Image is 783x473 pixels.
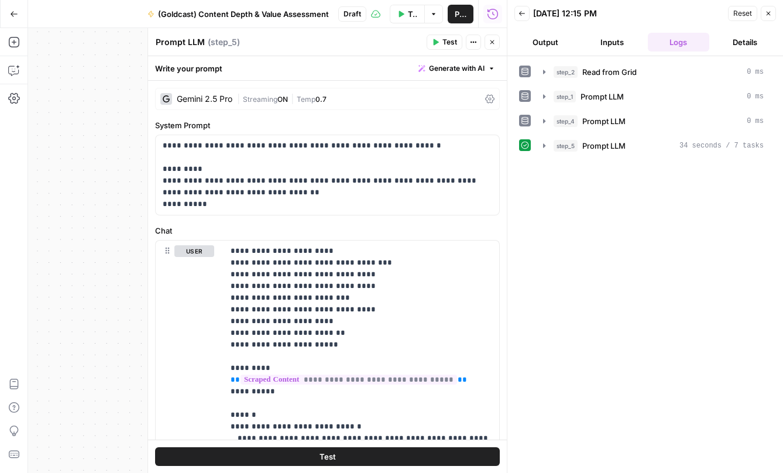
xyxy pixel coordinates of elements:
label: Chat [155,225,500,236]
span: 0.7 [315,95,327,104]
span: 0 ms [747,91,764,102]
label: System Prompt [155,119,500,131]
button: Test [155,447,500,466]
span: Publish [455,8,466,20]
span: | [237,92,243,104]
textarea: Prompt LLM [156,36,205,48]
button: Generate with AI [414,61,500,76]
span: Prompt LLM [582,115,626,127]
span: Prompt LLM [582,140,626,152]
button: 34 seconds / 7 tasks [536,136,771,155]
button: Logs [648,33,710,52]
span: ( step_5 ) [208,36,240,48]
button: user [174,245,214,257]
button: (Goldcast) Content Depth & Value Assessment [140,5,336,23]
span: Streaming [243,95,277,104]
button: Reset [728,6,757,21]
span: (Goldcast) Content Depth & Value Assessment [158,8,329,20]
button: Publish [448,5,473,23]
button: Inputs [581,33,643,52]
span: Temp [297,95,315,104]
span: Generate with AI [429,63,485,74]
button: 0 ms [536,87,771,106]
span: Reset [733,8,752,19]
span: step_4 [554,115,578,127]
button: 0 ms [536,112,771,131]
span: Read from Grid [582,66,637,78]
div: Write your prompt [148,56,507,80]
span: ON [277,95,288,104]
span: 0 ms [747,67,764,77]
span: Draft [344,9,361,19]
span: 0 ms [747,116,764,126]
span: step_1 [554,91,576,102]
span: Prompt LLM [581,91,624,102]
span: Test [320,451,336,462]
button: Details [714,33,776,52]
button: 0 ms [536,63,771,81]
button: Output [514,33,576,52]
span: Test [442,37,457,47]
button: Test Workflow [390,5,424,23]
span: step_5 [554,140,578,152]
span: Test Workflow [408,8,417,20]
span: | [288,92,297,104]
span: 34 seconds / 7 tasks [679,140,764,151]
button: Test [427,35,462,50]
span: step_2 [554,66,578,78]
div: Gemini 2.5 Pro [177,95,232,103]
